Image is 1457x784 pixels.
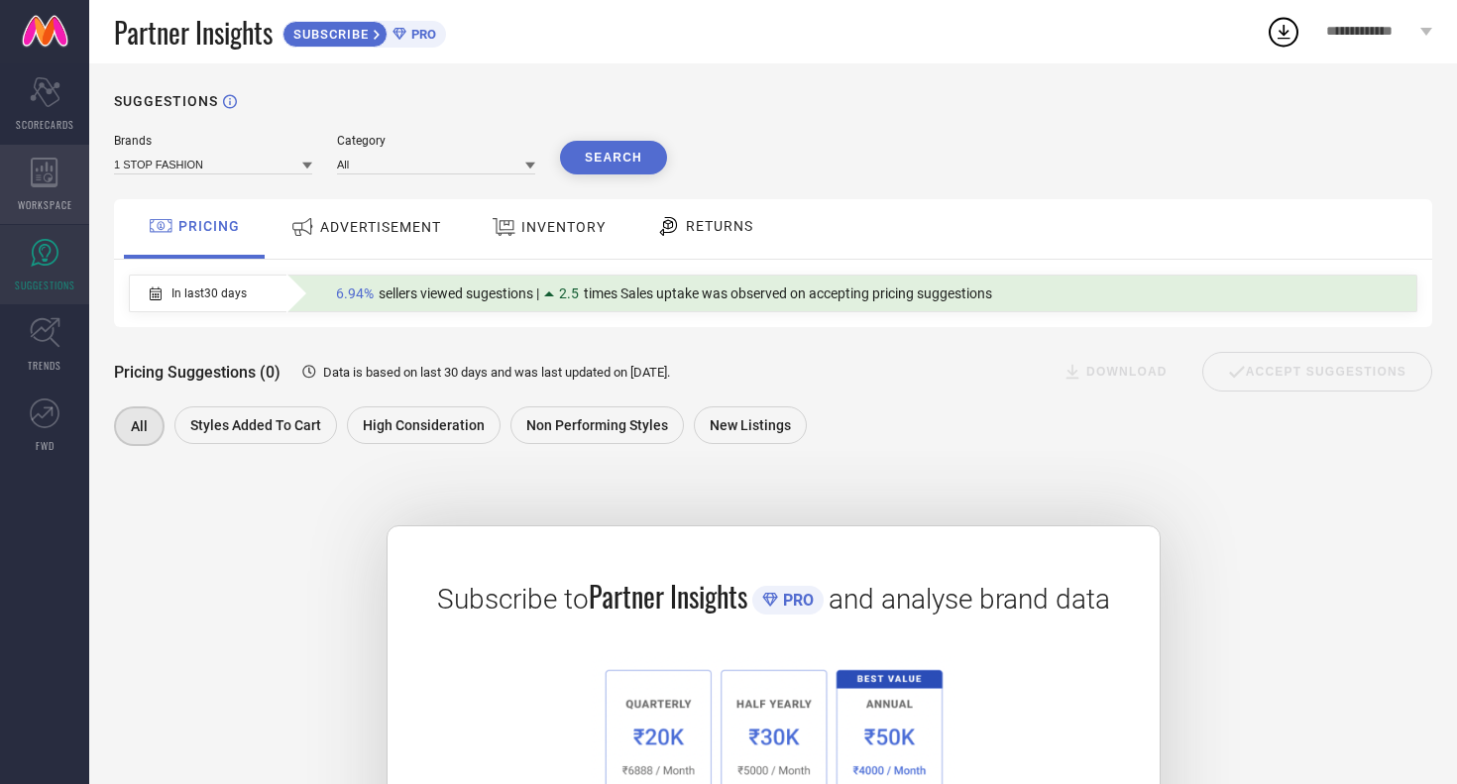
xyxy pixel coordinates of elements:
span: Pricing Suggestions (0) [114,363,280,382]
span: Subscribe to [437,583,589,616]
span: All [131,418,148,434]
span: PRO [406,27,436,42]
span: times Sales uptake was observed on accepting pricing suggestions [584,285,992,301]
span: High Consideration [363,417,485,433]
span: and analyse brand data [829,583,1110,616]
h1: SUGGESTIONS [114,93,218,109]
span: 6.94% [336,285,374,301]
div: Brands [114,134,312,148]
span: ADVERTISEMENT [320,219,441,235]
span: Styles Added To Cart [190,417,321,433]
span: Partner Insights [114,12,273,53]
span: PRO [778,591,814,610]
span: In last 30 days [171,286,247,300]
span: FWD [36,438,55,453]
div: Accept Suggestions [1202,352,1432,392]
span: TRENDS [28,358,61,373]
span: SUGGESTIONS [15,278,75,292]
a: SUBSCRIBEPRO [282,16,446,48]
div: Percentage of sellers who have viewed suggestions for the current Insight Type [326,280,1002,306]
span: WORKSPACE [18,197,72,212]
div: Open download list [1266,14,1301,50]
span: PRICING [178,218,240,234]
span: INVENTORY [521,219,606,235]
span: sellers viewed sugestions | [379,285,539,301]
span: Non Performing Styles [526,417,668,433]
span: RETURNS [686,218,753,234]
div: Category [337,134,535,148]
span: SCORECARDS [16,117,74,132]
span: New Listings [710,417,791,433]
span: Data is based on last 30 days and was last updated on [DATE] . [323,365,670,380]
span: 2.5 [559,285,579,301]
span: Partner Insights [589,576,747,616]
button: Search [560,141,667,174]
span: SUBSCRIBE [283,27,374,42]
